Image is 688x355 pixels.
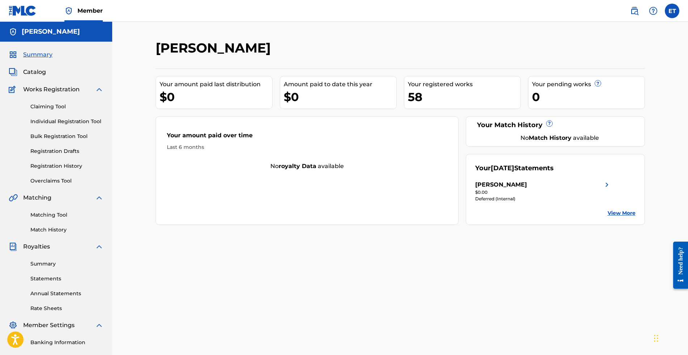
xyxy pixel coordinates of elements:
[64,7,73,15] img: Top Rightsholder
[668,234,688,296] iframe: Resource Center
[652,320,688,355] iframe: Chat Widget
[30,177,104,185] a: Overclaims Tool
[30,290,104,297] a: Annual Statements
[30,226,104,234] a: Match History
[160,80,272,89] div: Your amount paid last distribution
[9,321,17,330] img: Member Settings
[95,85,104,94] img: expand
[23,68,46,76] span: Catalog
[22,28,80,36] h5: Eddie Torres
[9,85,18,94] img: Works Registration
[475,189,611,196] div: $0.00
[491,164,514,172] span: [DATE]
[475,180,611,202] a: [PERSON_NAME]right chevron icon$0.00Deferred (Internal)
[529,134,571,141] strong: Match History
[9,68,17,76] img: Catalog
[23,50,52,59] span: Summary
[9,5,37,16] img: MLC Logo
[279,163,316,170] strong: royalty data
[475,196,611,202] div: Deferred (Internal)
[95,193,104,202] img: expand
[30,133,104,140] a: Bulk Registration Tool
[608,209,636,217] a: View More
[595,80,601,86] span: ?
[284,80,396,89] div: Amount paid to date this year
[30,305,104,312] a: Rate Sheets
[532,89,645,105] div: 0
[156,162,459,171] div: No available
[654,327,658,349] div: Drag
[9,68,46,76] a: CatalogCatalog
[95,321,104,330] img: expand
[475,163,554,173] div: Your Statements
[95,242,104,251] img: expand
[23,193,51,202] span: Matching
[9,193,18,202] img: Matching
[9,50,52,59] a: SummarySummary
[408,80,520,89] div: Your registered works
[160,89,272,105] div: $0
[30,147,104,155] a: Registration Drafts
[30,118,104,125] a: Individual Registration Tool
[475,120,636,130] div: Your Match History
[408,89,520,105] div: 58
[23,321,75,330] span: Member Settings
[23,85,80,94] span: Works Registration
[156,40,274,56] h2: [PERSON_NAME]
[167,131,448,143] div: Your amount paid over time
[284,89,396,105] div: $0
[546,121,552,126] span: ?
[627,4,642,18] a: Public Search
[77,7,103,15] span: Member
[9,242,17,251] img: Royalties
[23,242,50,251] span: Royalties
[167,143,448,151] div: Last 6 months
[30,211,104,219] a: Matching Tool
[484,134,636,142] div: No available
[30,260,104,268] a: Summary
[30,162,104,170] a: Registration History
[603,180,611,189] img: right chevron icon
[30,275,104,283] a: Statements
[649,7,658,15] img: help
[30,339,104,346] a: Banking Information
[646,4,660,18] div: Help
[475,180,527,189] div: [PERSON_NAME]
[9,50,17,59] img: Summary
[532,80,645,89] div: Your pending works
[630,7,639,15] img: search
[9,28,17,36] img: Accounts
[665,4,679,18] div: User Menu
[30,103,104,110] a: Claiming Tool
